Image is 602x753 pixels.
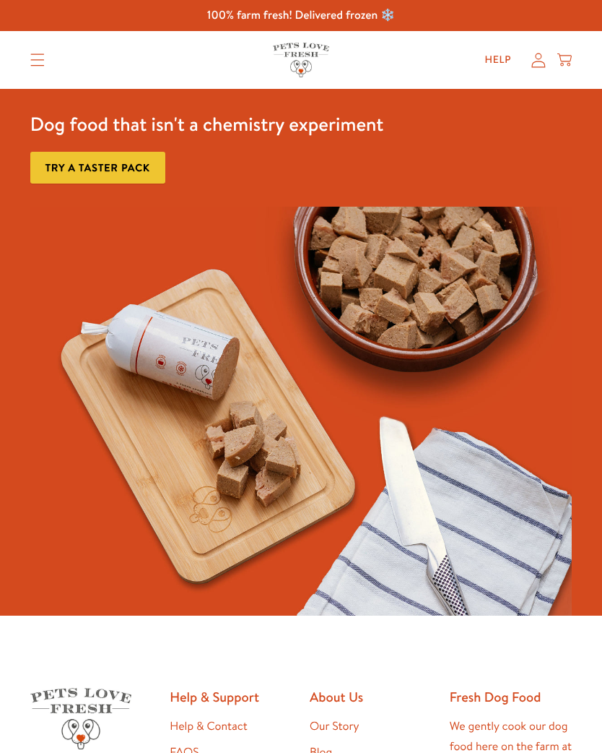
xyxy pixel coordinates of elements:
img: Pets Love Fresh [273,43,329,77]
img: Pets Love Fresh [30,688,131,749]
h2: About Us [310,688,432,705]
a: Our Story [310,718,359,734]
h2: Help & Support [170,688,292,705]
img: Fussy [30,207,572,616]
h3: Dog food that isn't a chemistry experiment [30,112,384,137]
a: Try a taster pack [30,152,165,184]
h2: Fresh Dog Food [450,688,572,705]
a: Help [474,46,523,74]
a: Help & Contact [170,718,247,734]
summary: Translation missing: en.sections.header.menu [19,42,56,78]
